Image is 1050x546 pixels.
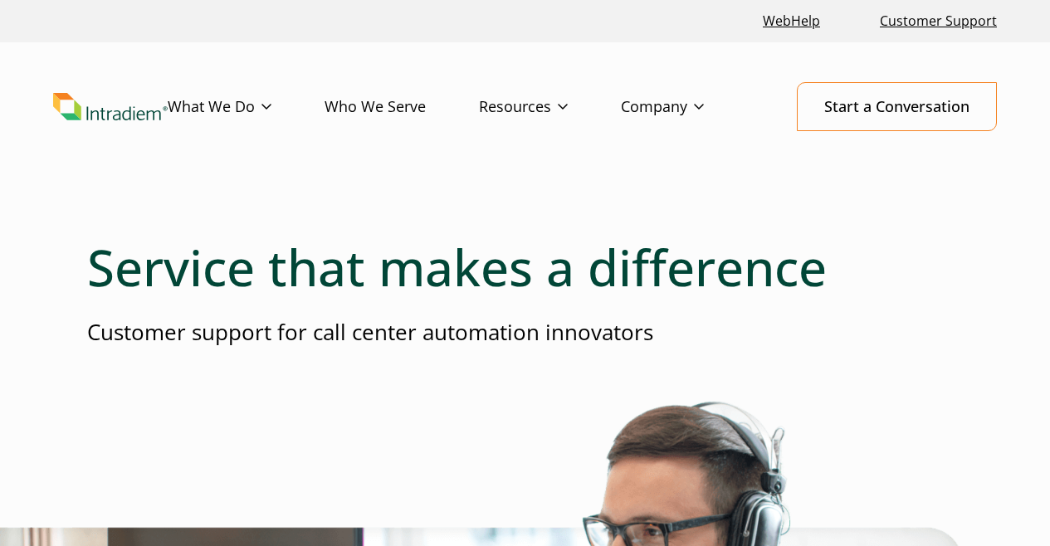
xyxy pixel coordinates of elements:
[87,317,963,348] p: Customer support for call center automation innovators
[756,3,827,39] a: Link opens in a new window
[87,237,963,297] h1: Service that makes a difference
[325,83,479,131] a: Who We Serve
[168,83,325,131] a: What We Do
[53,93,168,121] img: Intradiem
[621,83,757,131] a: Company
[53,93,168,121] a: Link to homepage of Intradiem
[479,83,621,131] a: Resources
[873,3,1004,39] a: Customer Support
[797,82,997,131] a: Start a Conversation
